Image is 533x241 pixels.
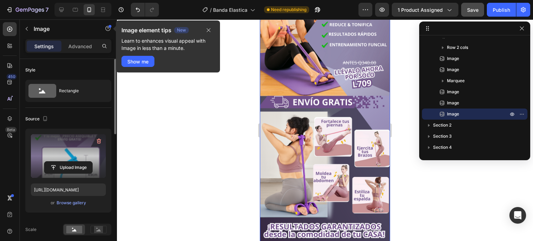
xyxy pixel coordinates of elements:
[213,6,247,14] span: Banda Elastica
[487,3,516,17] button: Publish
[271,7,306,13] span: Need republishing
[34,43,54,50] p: Settings
[7,74,17,79] div: 450
[447,66,459,73] span: Image
[447,44,468,51] span: Row 2 cols
[509,207,526,224] div: Open Intercom Messenger
[51,199,55,207] span: or
[461,3,484,17] button: Save
[25,226,36,233] div: Scale
[493,6,510,14] div: Publish
[131,3,159,17] div: Undo/Redo
[5,127,17,132] div: Beta
[447,55,459,62] span: Image
[447,77,465,84] span: Marquee
[44,161,93,174] button: Upload Image
[433,133,452,140] span: Section 3
[467,7,479,13] span: Save
[31,183,106,196] input: https://example.com/image.jpg
[392,3,458,17] button: 1 product assigned
[447,88,459,95] span: Image
[56,199,86,206] button: Browse gallery
[447,100,459,106] span: Image
[433,144,452,151] span: Section 4
[25,67,35,73] div: Style
[59,83,101,99] div: Rectangle
[25,114,49,124] div: Source
[433,122,451,129] span: Section 2
[3,3,52,17] button: 7
[68,43,92,50] p: Advanced
[34,25,93,33] p: Image
[45,6,49,14] p: 7
[210,6,212,14] span: /
[260,19,390,241] iframe: Design area
[447,111,459,118] span: Image
[57,200,86,206] div: Browse gallery
[398,6,443,14] span: 1 product assigned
